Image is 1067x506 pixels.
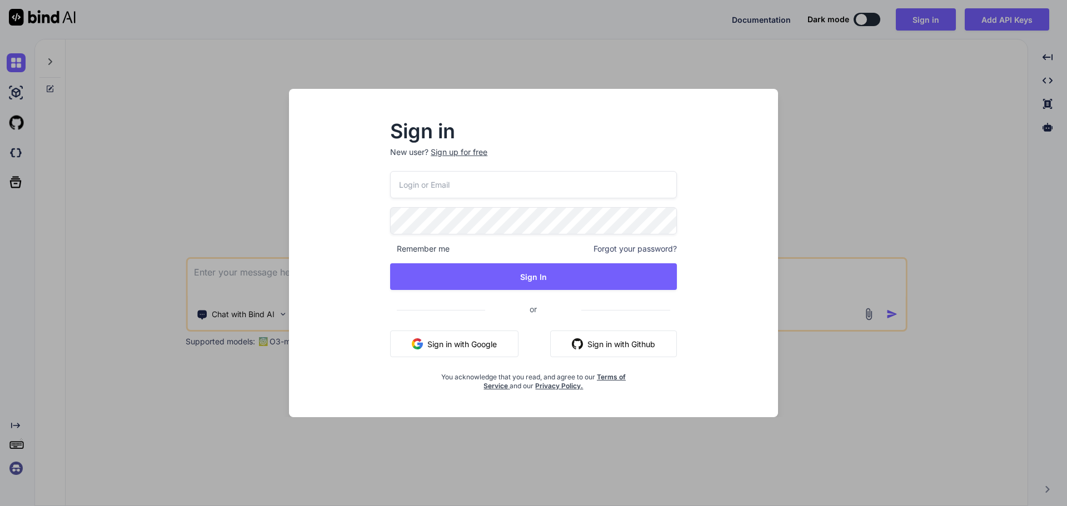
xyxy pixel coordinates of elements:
[485,295,581,323] span: or
[390,263,677,290] button: Sign In
[412,338,423,349] img: google
[431,147,487,158] div: Sign up for free
[572,338,583,349] img: github
[390,122,677,140] h2: Sign in
[390,330,518,357] button: Sign in with Google
[390,171,677,198] input: Login or Email
[483,373,626,390] a: Terms of Service
[535,382,583,390] a: Privacy Policy.
[594,243,677,254] span: Forgot your password?
[550,330,677,357] button: Sign in with Github
[390,243,450,254] span: Remember me
[390,147,677,171] p: New user?
[438,366,629,390] div: You acknowledge that you read, and agree to our and our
